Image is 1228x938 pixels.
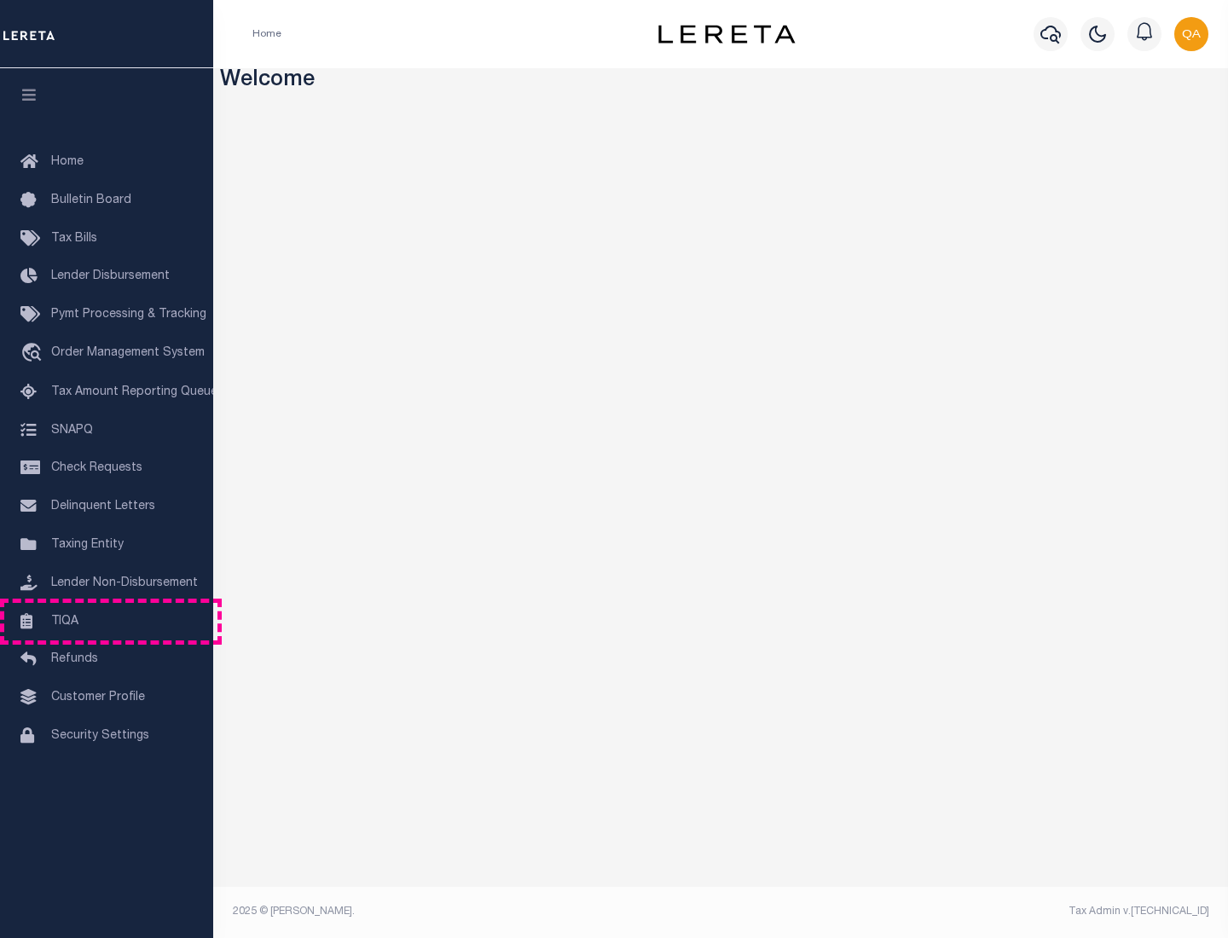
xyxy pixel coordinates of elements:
[733,904,1209,919] div: Tax Admin v.[TECHNICAL_ID]
[51,156,84,168] span: Home
[51,577,198,589] span: Lender Non-Disbursement
[20,343,48,365] i: travel_explore
[51,386,217,398] span: Tax Amount Reporting Queue
[252,26,281,42] li: Home
[658,25,795,43] img: logo-dark.svg
[220,68,1222,95] h3: Welcome
[51,501,155,512] span: Delinquent Letters
[51,347,205,359] span: Order Management System
[51,539,124,551] span: Taxing Entity
[51,692,145,703] span: Customer Profile
[220,904,721,919] div: 2025 © [PERSON_NAME].
[51,194,131,206] span: Bulletin Board
[1174,17,1208,51] img: svg+xml;base64,PHN2ZyB4bWxucz0iaHR0cDovL3d3dy53My5vcmcvMjAwMC9zdmciIHBvaW50ZXItZXZlbnRzPSJub25lIi...
[51,462,142,474] span: Check Requests
[51,309,206,321] span: Pymt Processing & Tracking
[51,270,170,282] span: Lender Disbursement
[51,730,149,742] span: Security Settings
[51,653,98,665] span: Refunds
[51,615,78,627] span: TIQA
[51,424,93,436] span: SNAPQ
[51,233,97,245] span: Tax Bills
